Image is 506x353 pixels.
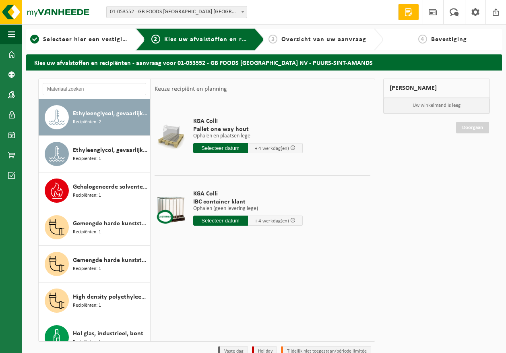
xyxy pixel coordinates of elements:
span: Overzicht van uw aanvraag [281,36,366,43]
span: 2 [151,35,160,44]
button: Gemengde harde kunststoffen (PE en PP), recycleerbaar (industrieel) Recipiënten: 1 [39,209,150,246]
div: [PERSON_NAME] [383,79,490,98]
button: Gehalogeneerde solventen in IBC Recipiënten: 1 [39,172,150,209]
span: Recipiënten: 1 [73,338,101,346]
span: Gehalogeneerde solventen in IBC [73,182,148,192]
span: High density polyethyleen (HDPE) bidons en vaten, inhoud > 2 liter, gekleurd [73,292,148,302]
span: Recipiënten: 1 [73,302,101,309]
span: Gemengde harde kunststoffen (PE en PP), recycleerbaar (industrieel) [73,219,148,228]
span: 4 [418,35,427,44]
span: Recipiënten: 1 [73,265,101,273]
span: Recipiënten: 1 [73,228,101,236]
input: Selecteer datum [193,216,248,226]
span: Recipiënten: 1 [73,155,101,163]
span: Kies uw afvalstoffen en recipiënten [164,36,275,43]
h2: Kies uw afvalstoffen en recipiënten - aanvraag voor 01-053552 - GB FOODS [GEOGRAPHIC_DATA] NV - P... [26,54,502,70]
span: Pallet one way hout [193,125,303,133]
span: Recipiënten: 1 [73,192,101,199]
button: Gemengde harde kunststoffen (PE, PP en PVC), recycleerbaar (industrieel) Recipiënten: 1 [39,246,150,282]
input: Selecteer datum [193,143,248,153]
p: Uw winkelmand is leeg [384,98,490,113]
span: IBC container klant [193,198,303,206]
span: Ethyleenglycol, gevaarlijk in 200l [73,109,148,118]
p: Ophalen (geen levering lege) [193,206,303,212]
div: Keuze recipiënt en planning [151,79,231,99]
span: 01-053552 - GB FOODS BELGIUM NV - PUURS-SINT-AMANDS [107,6,247,18]
span: Hol glas, industrieel, bont [73,329,143,338]
span: + 4 werkdag(en) [255,146,289,151]
span: Selecteer hier een vestiging [43,36,130,43]
button: Ethyleenglycol, gevaarlijk in 200l Recipiënten: 2 [39,99,150,136]
span: 3 [268,35,277,44]
span: + 4 werkdag(en) [255,218,289,224]
a: 1Selecteer hier een vestiging [30,35,129,44]
button: High density polyethyleen (HDPE) bidons en vaten, inhoud > 2 liter, gekleurd Recipiënten: 1 [39,282,150,319]
span: Recipiënten: 2 [73,118,101,126]
button: Ethyleenglycol, gevaarlijk in IBC Recipiënten: 1 [39,136,150,172]
span: KGA Colli [193,190,303,198]
span: 1 [30,35,39,44]
a: Doorgaan [456,122,489,133]
span: Ethyleenglycol, gevaarlijk in IBC [73,145,148,155]
span: KGA Colli [193,117,303,125]
span: Gemengde harde kunststoffen (PE, PP en PVC), recycleerbaar (industrieel) [73,255,148,265]
input: Materiaal zoeken [43,83,146,95]
span: Bevestiging [431,36,467,43]
p: Ophalen en plaatsen lege [193,133,303,139]
span: 01-053552 - GB FOODS BELGIUM NV - PUURS-SINT-AMANDS [106,6,247,18]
